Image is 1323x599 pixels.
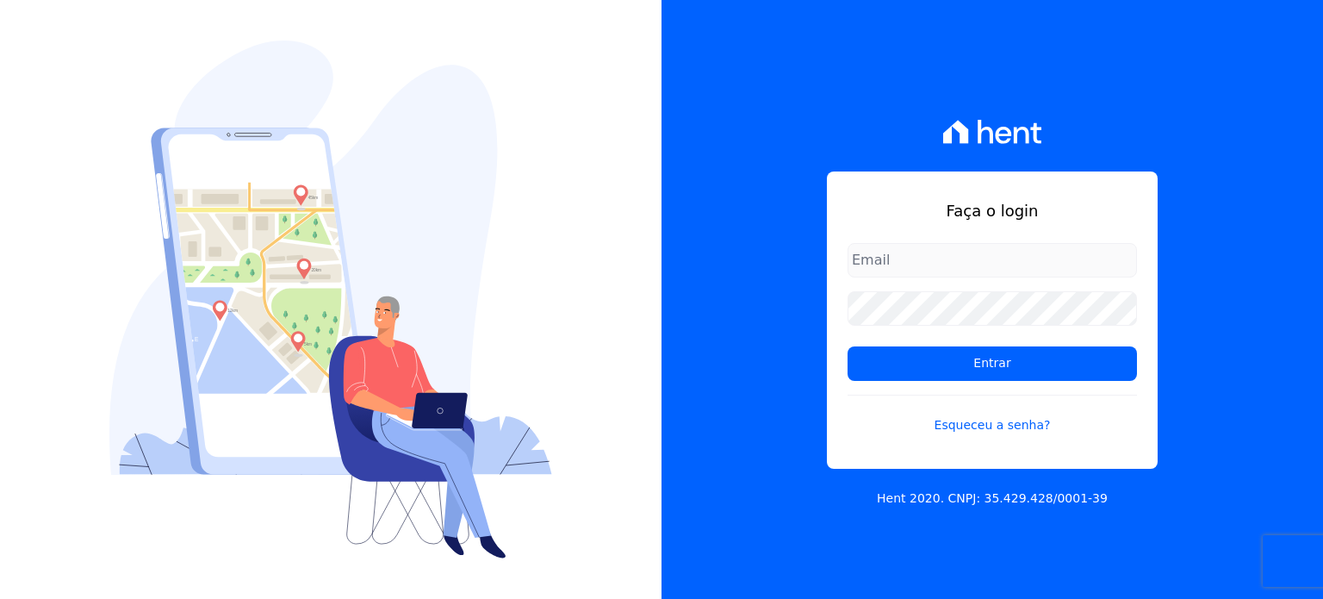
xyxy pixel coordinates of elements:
[848,346,1137,381] input: Entrar
[848,395,1137,434] a: Esqueceu a senha?
[848,243,1137,278] input: Email
[109,41,552,558] img: Login
[877,490,1108,508] p: Hent 2020. CNPJ: 35.429.428/0001-39
[848,199,1137,222] h1: Faça o login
